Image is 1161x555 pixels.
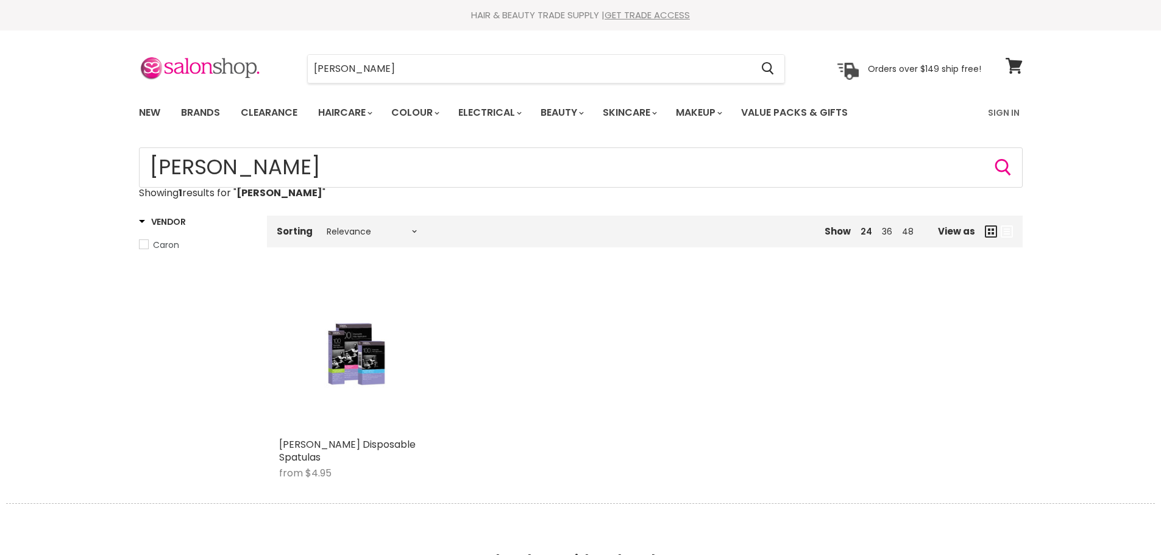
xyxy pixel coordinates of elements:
[307,54,785,83] form: Product
[130,95,919,130] ul: Main menu
[139,216,186,228] h3: Vendor
[309,100,380,125] a: Haircare
[605,9,690,21] a: GET TRADE ACCESS
[732,100,857,125] a: Value Packs & Gifts
[752,55,784,83] button: Search
[449,100,529,125] a: Electrical
[124,95,1038,130] nav: Main
[981,100,1027,125] a: Sign In
[382,100,447,125] a: Colour
[308,55,752,83] input: Search
[139,188,1023,199] p: Showing results for " "
[861,225,872,238] a: 24
[139,238,252,252] a: Caron
[232,100,307,125] a: Clearance
[172,100,229,125] a: Brands
[902,225,914,238] a: 48
[130,100,169,125] a: New
[236,186,322,200] strong: [PERSON_NAME]
[277,226,313,236] label: Sorting
[868,63,981,74] p: Orders over $149 ship free!
[139,147,1023,188] form: Product
[279,437,416,464] a: [PERSON_NAME] Disposable Spatulas
[882,225,892,238] a: 36
[279,277,435,432] a: Caron Disposable Spatulas
[179,186,182,200] strong: 1
[667,100,730,125] a: Makeup
[305,466,332,480] span: $4.95
[594,100,664,125] a: Skincare
[279,466,303,480] span: from
[305,277,408,432] img: Caron Disposable Spatulas
[124,9,1038,21] div: HAIR & BEAUTY TRADE SUPPLY |
[825,225,851,238] span: Show
[139,147,1023,188] input: Search
[938,226,975,236] span: View as
[993,158,1013,177] button: Search
[153,239,179,251] span: Caron
[531,100,591,125] a: Beauty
